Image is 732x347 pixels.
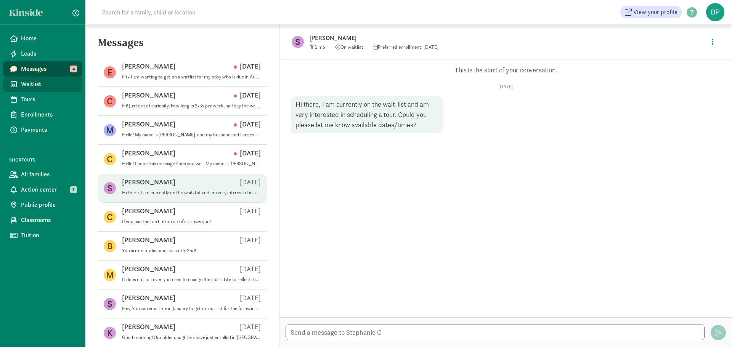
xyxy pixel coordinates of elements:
[3,213,82,228] a: Classrooms
[21,200,76,209] span: Public profile
[240,206,261,216] p: [DATE]
[21,216,76,225] span: Classrooms
[21,49,76,58] span: Leads
[21,95,76,104] span: Tours
[122,264,175,273] p: [PERSON_NAME]
[3,182,82,197] a: Action center 1
[291,96,443,133] div: Hi there, I am currently on the wait-list and am very interested in scheduling a tour. Could you ...
[122,248,261,254] p: You are on my list and currently 2nd!
[122,235,175,245] p: [PERSON_NAME]
[335,44,363,50] span: On waitlist
[122,206,175,216] p: [PERSON_NAME]
[21,80,76,89] span: Waitlist
[104,153,116,165] figure: C
[234,91,261,100] p: [DATE]
[694,310,732,347] iframe: Chat Widget
[122,293,175,302] p: [PERSON_NAME]
[21,125,76,134] span: Payments
[3,228,82,243] a: Tuition
[122,149,175,158] p: [PERSON_NAME]
[3,197,82,213] a: Public profile
[122,177,175,187] p: [PERSON_NAME]
[70,186,77,193] span: 1
[104,124,116,136] figure: M
[122,74,261,80] p: Hi - I am wanting to get on a waitlist for my baby who is due in August. I am not far enough alon...
[104,66,116,78] figure: E
[240,235,261,245] p: [DATE]
[21,64,76,74] span: Messages
[291,66,721,75] p: This is the start of your conversation.
[3,61,82,77] a: Messages 4
[3,77,82,92] a: Waitlist
[122,219,261,225] p: If you use the tab button see if it allows you!
[3,167,82,182] a: All families
[234,120,261,129] p: [DATE]
[104,211,116,223] figure: C
[122,190,261,196] p: Hi there, I am currently on the wait-list and am very interested in scheduling a tour. Could you ...
[70,66,77,72] span: 4
[3,31,82,46] a: Home
[21,34,76,43] span: Home
[21,231,76,240] span: Tuition
[122,103,261,109] p: Hi! Just out of curiosity, how long is 2-3x per week, half day the waitlist as of right now?
[240,293,261,302] p: [DATE]
[122,334,261,341] p: Good morning! Our older daughters have just enrolled in [GEOGRAPHIC_DATA] and we'd love to be abl...
[620,6,682,18] a: View your profile
[104,327,116,339] figure: K
[234,62,261,71] p: [DATE]
[3,46,82,61] a: Leads
[122,120,175,129] p: [PERSON_NAME]
[291,84,721,90] p: [DATE]
[98,5,311,20] input: Search for a family, child or location
[3,92,82,107] a: Tours
[104,269,116,281] figure: M
[104,95,116,107] figure: C
[122,305,261,312] p: Hey, You can email me in January to get on our list for the following school year or summer!
[104,240,116,252] figure: B
[240,264,261,273] p: [DATE]
[3,122,82,138] a: Payments
[122,132,261,138] p: Hello! My name is [PERSON_NAME], and my husband and I are expecting our first child in December. ...
[292,36,304,48] figure: S
[122,277,261,283] p: It does not roll over, you need to change the start date to reflect this upcoming school year
[122,62,175,71] p: [PERSON_NAME]
[21,170,76,179] span: All families
[21,185,76,194] span: Action center
[21,110,76,119] span: Enrollments
[234,149,261,158] p: [DATE]
[240,177,261,187] p: [DATE]
[122,322,175,331] p: [PERSON_NAME]
[240,322,261,331] p: [DATE]
[85,37,279,55] h5: Messages
[310,33,550,43] p: [PERSON_NAME]
[3,107,82,122] a: Enrollments
[104,298,116,310] figure: S
[315,44,325,50] span: 1
[104,182,116,194] figure: S
[633,8,677,17] span: View your profile
[122,91,175,100] p: [PERSON_NAME]
[374,44,438,50] span: Preferred enrollment: [DATE]
[122,161,261,167] p: Hello! I hope this message finds you well. My name is [PERSON_NAME]. My husband and I just welcom...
